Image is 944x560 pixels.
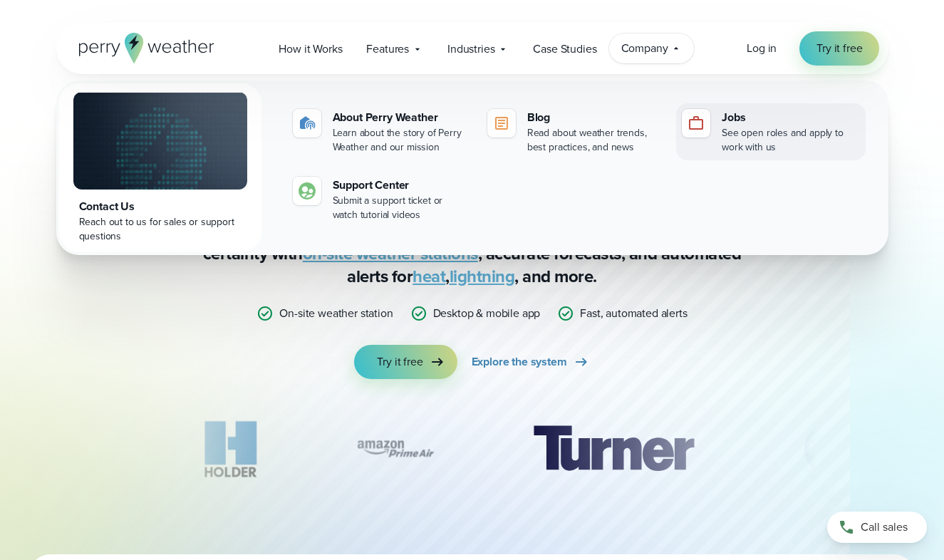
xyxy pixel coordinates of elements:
[688,115,705,132] img: jobs-icon-1.svg
[185,413,278,484] img: Holder.svg
[512,413,715,484] img: Turner-Construction_1.svg
[527,109,665,126] div: Blog
[299,115,316,132] img: about-icon.svg
[447,41,494,58] span: Industries
[413,264,445,289] a: heat
[79,215,242,244] div: Reach out to us for sales or support questions
[333,194,470,222] div: Submit a support ticket or watch tutorial videos
[287,171,476,228] a: Support Center Submit a support ticket or watch tutorial videos
[783,413,883,484] img: NASA.svg
[266,34,354,63] a: How it Works
[59,83,261,252] a: Contact Us Reach out to us for sales or support questions
[347,413,444,484] img: Amazon-Air-logo.svg
[493,115,510,132] img: blog-icon.svg
[354,345,457,379] a: Try it free
[580,305,687,322] p: Fast, automated alerts
[621,40,668,57] span: Company
[816,40,862,57] span: Try it free
[527,126,665,155] div: Read about weather trends, best practices, and news
[472,345,590,379] a: Explore the system
[347,413,444,484] div: 12 of 12
[783,413,883,484] div: 2 of 12
[333,126,470,155] div: Learn about the story of Perry Weather and our mission
[79,198,242,215] div: Contact Us
[512,413,715,484] div: 1 of 12
[450,264,515,289] a: lightning
[827,512,927,543] a: Call sales
[799,31,879,66] a: Try it free
[279,305,393,322] p: On-site weather station
[533,41,596,58] span: Case Studies
[747,40,777,56] span: Log in
[433,305,541,322] p: Desktop & mobile app
[722,126,859,155] div: See open roles and apply to work with us
[299,182,316,199] img: contact-icon.svg
[861,519,908,536] span: Call sales
[333,177,470,194] div: Support Center
[128,413,817,492] div: slideshow
[676,103,865,160] a: Jobs See open roles and apply to work with us
[472,353,567,370] span: Explore the system
[722,109,859,126] div: Jobs
[187,219,757,288] p: Stop relying on weather apps you can’t trust — Perry Weather delivers certainty with , accurate f...
[279,41,342,58] span: How it Works
[377,353,422,370] span: Try it free
[521,34,608,63] a: Case Studies
[747,40,777,57] a: Log in
[482,103,670,160] a: Blog Read about weather trends, best practices, and news
[287,103,476,160] a: About Perry Weather Learn about the story of Perry Weather and our mission
[333,109,470,126] div: About Perry Weather
[185,413,278,484] div: 11 of 12
[366,41,409,58] span: Features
